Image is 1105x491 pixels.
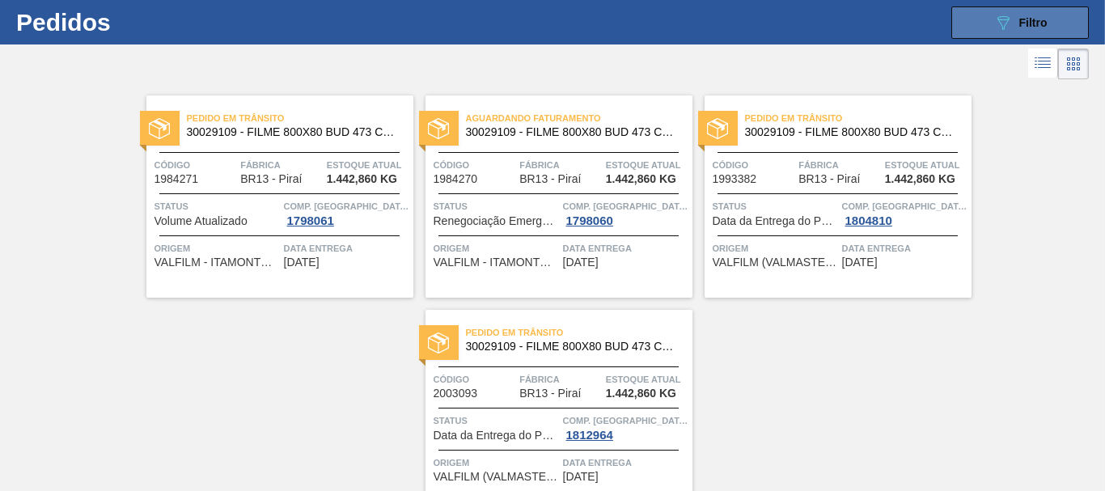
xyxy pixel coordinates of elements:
span: Comp. Carga [842,198,967,214]
span: 2003093 [434,387,478,400]
button: Filtro [951,6,1089,39]
span: Status [713,198,838,214]
span: Estoque atual [606,371,688,387]
span: Status [155,198,280,214]
a: Comp. [GEOGRAPHIC_DATA]1798060 [563,198,688,227]
div: Visão em Cards [1058,49,1089,79]
span: 1.442,860 KG [885,173,955,185]
span: Aguardando Faturamento [466,110,692,126]
span: Estoque atual [606,157,688,173]
span: Origem [155,240,280,256]
span: 04/09/2025 [563,256,599,269]
span: Pedido em Trânsito [187,110,413,126]
span: Código [434,157,516,173]
a: statusPedido em Trânsito30029109 - FILME 800X80 BUD 473 C12 429Código1993382FábricaBR13 - PiraíEs... [692,95,972,298]
h1: Pedidos [16,13,243,32]
div: Visão em Lista [1028,49,1058,79]
span: Fábrica [519,157,602,173]
span: BR13 - Piraí [798,173,860,185]
span: 1993382 [713,173,757,185]
span: Status [434,198,559,214]
img: status [428,332,449,353]
span: Data entrega [563,455,688,471]
span: 1984270 [434,173,478,185]
span: Código [155,157,237,173]
span: BR13 - Piraí [519,387,581,400]
span: 1.442,860 KG [327,173,397,185]
img: status [149,118,170,139]
span: 30029109 - FILME 800X80 BUD 473 C12 429 [466,341,680,353]
span: Data da Entrega do Pedido Atrasada [713,215,838,227]
span: BR13 - Piraí [240,173,302,185]
span: Data entrega [563,240,688,256]
span: Fábrica [798,157,881,173]
span: Estoque atual [327,157,409,173]
span: Comp. Carga [284,198,409,214]
span: Origem [434,455,559,471]
img: status [707,118,728,139]
div: 1798061 [284,214,337,227]
span: VALFILM - ITAMONTE (MG) [155,256,280,269]
span: Data da Entrega do Pedido Atrasada [434,430,559,442]
a: Comp. [GEOGRAPHIC_DATA]1798061 [284,198,409,227]
div: 1804810 [842,214,895,227]
span: Renegociação Emergencial de Pedido Aceita [434,215,559,227]
span: VALFILM (VALMASTER) - MANAUS (AM) [434,471,559,483]
span: Código [434,371,516,387]
a: Comp. [GEOGRAPHIC_DATA]1812964 [563,413,688,442]
a: Comp. [GEOGRAPHIC_DATA]1804810 [842,198,967,227]
span: Estoque atual [885,157,967,173]
div: 1812964 [563,429,616,442]
span: Pedido em Trânsito [745,110,972,126]
span: Data entrega [284,240,409,256]
span: Pedido em Trânsito [466,324,692,341]
span: 30029109 - FILME 800X80 BUD 473 C12 429 [187,126,400,138]
span: Filtro [1019,16,1048,29]
span: Origem [713,240,838,256]
span: 1.442,860 KG [606,173,676,185]
a: statusAguardando Faturamento30029109 - FILME 800X80 BUD 473 C12 429Código1984270FábricaBR13 - Pir... [413,95,692,298]
span: Data entrega [842,240,967,256]
span: Código [713,157,795,173]
span: VALFILM (VALMASTER) - MANAUS (AM) [713,256,838,269]
span: Fábrica [240,157,323,173]
span: BR13 - Piraí [519,173,581,185]
a: statusPedido em Trânsito30029109 - FILME 800X80 BUD 473 C12 429Código1984271FábricaBR13 - PiraíEs... [134,95,413,298]
span: 1984271 [155,173,199,185]
span: 01/09/2025 [284,256,320,269]
span: Fábrica [519,371,602,387]
span: Volume Atualizado [155,215,248,227]
span: 22/09/2025 [842,256,878,269]
img: status [428,118,449,139]
span: Status [434,413,559,429]
span: Comp. Carga [563,413,688,429]
span: 06/10/2025 [563,471,599,483]
span: VALFILM - ITAMONTE (MG) [434,256,559,269]
span: 30029109 - FILME 800X80 BUD 473 C12 429 [745,126,959,138]
span: Origem [434,240,559,256]
div: 1798060 [563,214,616,227]
span: 1.442,860 KG [606,387,676,400]
span: Comp. Carga [563,198,688,214]
span: 30029109 - FILME 800X80 BUD 473 C12 429 [466,126,680,138]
